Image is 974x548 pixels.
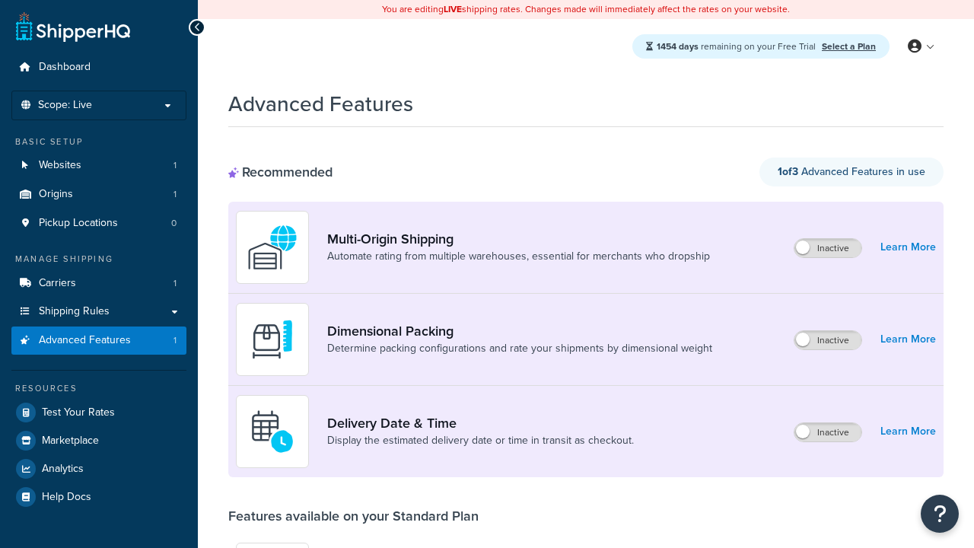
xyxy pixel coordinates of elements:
[327,323,712,339] a: Dimensional Packing
[39,334,131,347] span: Advanced Features
[327,341,712,356] a: Determine packing configurations and rate your shipments by dimensional weight
[173,159,177,172] span: 1
[794,423,861,441] label: Inactive
[11,382,186,395] div: Resources
[39,188,73,201] span: Origins
[778,164,925,180] span: Advanced Features in use
[11,151,186,180] a: Websites1
[11,427,186,454] a: Marketplace
[327,231,710,247] a: Multi-Origin Shipping
[794,331,861,349] label: Inactive
[11,399,186,426] a: Test Your Rates
[39,305,110,318] span: Shipping Rules
[11,53,186,81] a: Dashboard
[11,455,186,483] a: Analytics
[38,99,92,112] span: Scope: Live
[246,405,299,458] img: gfkeb5ejjkALwAAAABJRU5ErkJggg==
[173,334,177,347] span: 1
[11,151,186,180] li: Websites
[42,463,84,476] span: Analytics
[246,313,299,366] img: DTVBYsAAAAAASUVORK5CYII=
[11,180,186,209] a: Origins1
[39,217,118,230] span: Pickup Locations
[39,159,81,172] span: Websites
[11,483,186,511] a: Help Docs
[246,221,299,274] img: WatD5o0RtDAAAAAElFTkSuQmCC
[657,40,818,53] span: remaining on your Free Trial
[880,329,936,350] a: Learn More
[11,298,186,326] a: Shipping Rules
[880,237,936,258] a: Learn More
[39,61,91,74] span: Dashboard
[327,433,634,448] a: Display the estimated delivery date or time in transit as checkout.
[173,277,177,290] span: 1
[11,135,186,148] div: Basic Setup
[657,40,699,53] strong: 1454 days
[11,327,186,355] a: Advanced Features1
[11,269,186,298] li: Carriers
[11,180,186,209] li: Origins
[327,415,634,432] a: Delivery Date & Time
[880,421,936,442] a: Learn More
[42,491,91,504] span: Help Docs
[327,249,710,264] a: Automate rating from multiple warehouses, essential for merchants who dropship
[42,435,99,448] span: Marketplace
[822,40,876,53] a: Select a Plan
[228,508,479,524] div: Features available on your Standard Plan
[921,495,959,533] button: Open Resource Center
[11,327,186,355] li: Advanced Features
[39,277,76,290] span: Carriers
[42,406,115,419] span: Test Your Rates
[778,164,798,180] strong: 1 of 3
[173,188,177,201] span: 1
[171,217,177,230] span: 0
[11,209,186,237] a: Pickup Locations0
[11,253,186,266] div: Manage Shipping
[228,164,333,180] div: Recommended
[11,269,186,298] a: Carriers1
[228,89,413,119] h1: Advanced Features
[444,2,462,16] b: LIVE
[794,239,861,257] label: Inactive
[11,209,186,237] li: Pickup Locations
